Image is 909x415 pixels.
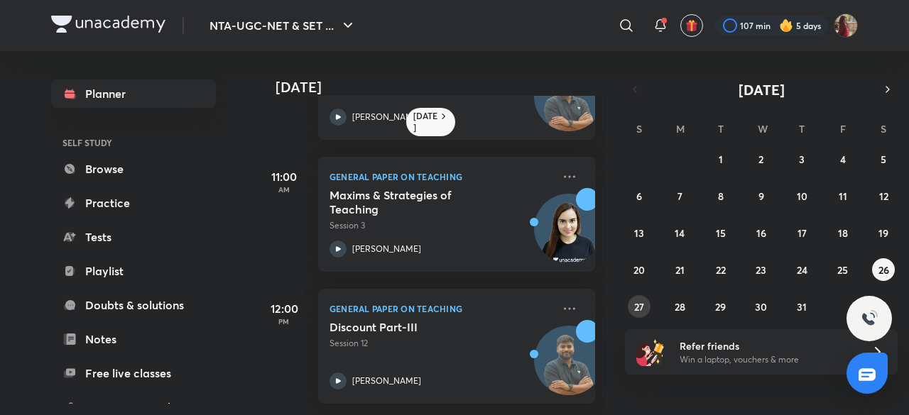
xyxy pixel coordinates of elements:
h6: Refer friends [680,338,854,353]
button: July 7, 2025 [668,184,691,207]
button: [DATE] [645,79,878,99]
abbr: July 31, 2025 [797,300,807,314]
button: July 13, 2025 [628,221,651,244]
p: [PERSON_NAME] [352,111,421,123]
p: [PERSON_NAME] [352,375,421,387]
p: Session 12 [330,337,553,350]
abbr: July 14, 2025 [675,226,685,240]
p: PM [256,317,312,326]
button: July 25, 2025 [832,258,854,281]
a: Free live classes [51,359,216,387]
button: July 30, 2025 [750,295,773,318]
button: July 26, 2025 [872,258,895,281]
abbr: July 28, 2025 [675,300,685,314]
abbr: July 11, 2025 [839,189,847,203]
a: Playlist [51,257,216,285]
abbr: July 5, 2025 [881,153,886,166]
span: [DATE] [739,80,785,99]
button: July 3, 2025 [790,148,813,170]
button: July 16, 2025 [750,221,773,244]
abbr: July 18, 2025 [838,226,848,240]
abbr: July 20, 2025 [633,263,645,277]
abbr: July 29, 2025 [715,300,726,314]
abbr: July 7, 2025 [677,189,682,203]
button: July 17, 2025 [790,221,813,244]
a: Practice [51,189,216,217]
button: July 4, 2025 [832,148,854,170]
button: July 14, 2025 [668,221,691,244]
abbr: July 24, 2025 [797,263,807,277]
abbr: Tuesday [718,122,724,135]
abbr: July 23, 2025 [756,263,766,277]
button: NTA-UGC-NET & SET ... [201,11,365,40]
abbr: July 17, 2025 [798,226,807,240]
button: July 29, 2025 [709,295,732,318]
p: AM [256,185,312,194]
abbr: July 8, 2025 [718,189,724,203]
img: Avatar [535,333,603,402]
img: Srishti Sharma [834,13,858,38]
img: referral [636,338,665,366]
button: July 24, 2025 [790,258,813,281]
abbr: July 25, 2025 [837,263,848,277]
h5: Maxims & Strategies of Teaching [330,188,506,216]
p: General Paper on Teaching [330,300,553,317]
abbr: July 30, 2025 [755,300,767,314]
a: Doubts & solutions [51,291,216,319]
button: July 20, 2025 [628,258,651,281]
abbr: July 2, 2025 [758,153,763,166]
button: July 19, 2025 [872,221,895,244]
abbr: Sunday [636,122,642,135]
abbr: July 19, 2025 [878,226,888,240]
button: July 21, 2025 [668,258,691,281]
a: Browse [51,155,216,183]
abbr: July 10, 2025 [797,189,807,203]
h5: 12:00 [256,300,312,317]
img: Company Logo [51,16,165,33]
abbr: Wednesday [758,122,768,135]
h4: [DATE] [276,79,609,96]
abbr: July 22, 2025 [716,263,726,277]
button: July 27, 2025 [628,295,651,318]
button: July 22, 2025 [709,258,732,281]
abbr: Monday [676,122,685,135]
p: General Paper on Teaching [330,168,553,185]
a: Company Logo [51,16,165,36]
img: streak [779,18,793,33]
img: Avatar [535,70,603,138]
abbr: July 27, 2025 [634,300,644,314]
a: Notes [51,325,216,353]
button: July 11, 2025 [832,184,854,207]
abbr: July 1, 2025 [719,153,723,166]
abbr: July 13, 2025 [634,226,644,240]
a: Tests [51,223,216,251]
p: [PERSON_NAME] [352,243,421,255]
button: July 6, 2025 [628,184,651,207]
button: July 8, 2025 [709,184,732,207]
img: avatar [685,19,698,32]
button: avatar [680,14,703,37]
button: July 2, 2025 [750,148,773,170]
abbr: July 12, 2025 [879,189,888,203]
h6: [DATE] [413,111,438,133]
abbr: Thursday [799,122,805,135]
abbr: July 6, 2025 [636,189,642,203]
abbr: July 16, 2025 [756,226,766,240]
abbr: July 9, 2025 [758,189,764,203]
abbr: July 4, 2025 [840,153,846,166]
button: July 23, 2025 [750,258,773,281]
button: July 18, 2025 [832,221,854,244]
button: July 10, 2025 [790,184,813,207]
p: Win a laptop, vouchers & more [680,353,854,366]
button: July 1, 2025 [709,148,732,170]
abbr: July 21, 2025 [675,263,685,277]
img: Avatar [535,201,603,270]
button: July 12, 2025 [872,184,895,207]
abbr: July 26, 2025 [878,263,889,277]
button: July 28, 2025 [668,295,691,318]
abbr: July 15, 2025 [716,226,726,240]
button: July 5, 2025 [872,148,895,170]
img: ttu [861,310,878,327]
abbr: Saturday [881,122,886,135]
h6: SELF STUDY [51,131,216,155]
